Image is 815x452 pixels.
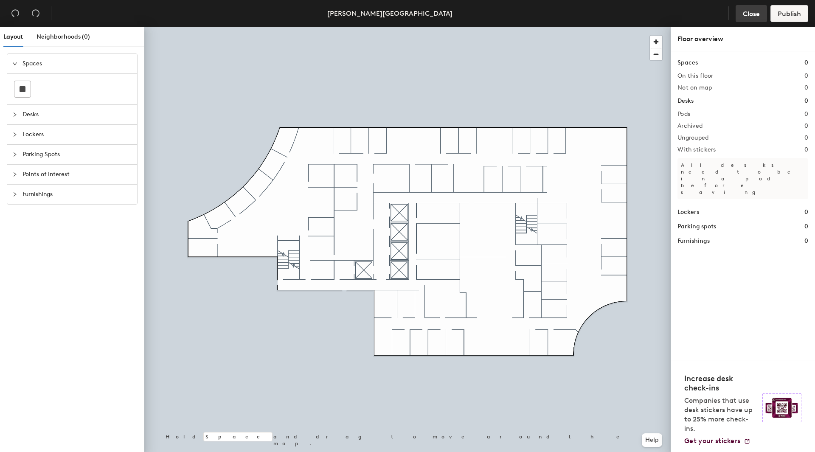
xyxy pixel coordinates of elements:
[327,8,452,19] div: [PERSON_NAME][GEOGRAPHIC_DATA]
[677,73,714,79] h2: On this floor
[3,33,23,40] span: Layout
[677,123,703,129] h2: Archived
[743,10,760,18] span: Close
[770,5,808,22] button: Publish
[677,146,716,153] h2: With stickers
[677,58,698,67] h1: Spaces
[12,152,17,157] span: collapsed
[677,84,712,91] h2: Not on map
[12,112,17,117] span: collapsed
[642,433,662,447] button: Help
[736,5,767,22] button: Close
[684,437,750,445] a: Get your stickers
[804,146,808,153] h2: 0
[12,132,17,137] span: collapsed
[677,236,710,246] h1: Furnishings
[12,61,17,66] span: expanded
[804,84,808,91] h2: 0
[677,111,690,118] h2: Pods
[22,145,132,164] span: Parking Spots
[27,5,44,22] button: Redo (⌘ + ⇧ + Z)
[762,393,801,422] img: Sticker logo
[677,158,808,199] p: All desks need to be in a pod before saving
[804,111,808,118] h2: 0
[684,396,757,433] p: Companies that use desk stickers have up to 25% more check-ins.
[677,135,709,141] h2: Ungrouped
[677,96,694,106] h1: Desks
[12,192,17,197] span: collapsed
[804,96,808,106] h1: 0
[677,34,808,44] div: Floor overview
[677,208,699,217] h1: Lockers
[22,185,132,204] span: Furnishings
[22,105,132,124] span: Desks
[12,172,17,177] span: collapsed
[804,222,808,231] h1: 0
[804,135,808,141] h2: 0
[684,437,740,445] span: Get your stickers
[677,222,716,231] h1: Parking spots
[37,33,90,40] span: Neighborhoods (0)
[7,5,24,22] button: Undo (⌘ + Z)
[22,165,132,184] span: Points of Interest
[804,73,808,79] h2: 0
[804,208,808,217] h1: 0
[22,54,132,73] span: Spaces
[684,374,757,393] h4: Increase desk check-ins
[804,236,808,246] h1: 0
[22,125,132,144] span: Lockers
[804,58,808,67] h1: 0
[804,123,808,129] h2: 0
